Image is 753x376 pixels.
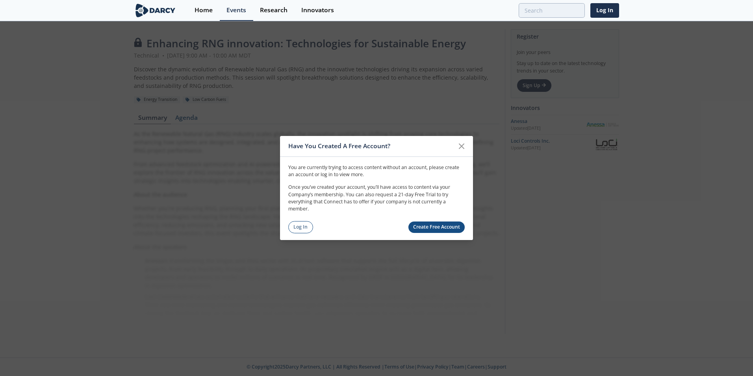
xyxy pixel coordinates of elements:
a: Create Free Account [408,222,465,233]
a: Log In [288,221,313,233]
div: Research [260,7,287,13]
a: Log In [590,3,619,18]
div: Home [195,7,213,13]
img: logo-wide.svg [134,4,177,17]
p: Once you’ve created your account, you’ll have access to content via your Company’s membership. Yo... [288,184,465,213]
div: Innovators [301,7,334,13]
div: Have You Created A Free Account? [288,139,454,154]
input: Advanced Search [519,3,585,18]
p: You are currently trying to access content without an account, please create an account or log in... [288,164,465,178]
div: Events [226,7,246,13]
